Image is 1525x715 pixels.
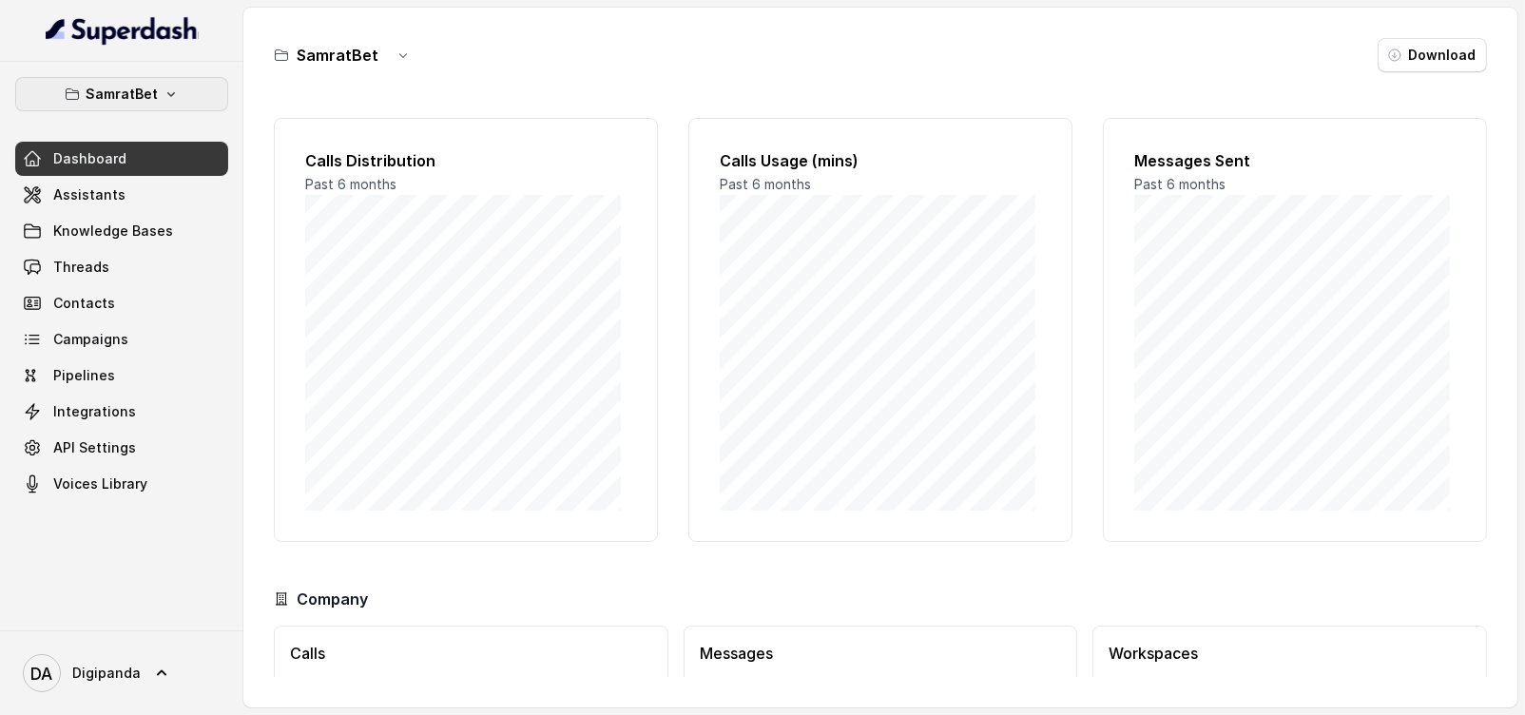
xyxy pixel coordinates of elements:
h2: Calls Usage (mins) [720,149,1041,172]
p: SamratBet [86,83,158,106]
span: API Settings [53,438,136,457]
a: Pipelines [15,358,228,393]
span: Past 6 months [1134,176,1226,192]
a: Campaigns [15,322,228,357]
span: Digipanda [72,664,141,683]
h3: Workspaces [1109,642,1471,665]
span: Knowledge Bases [53,222,173,241]
a: Voices Library [15,467,228,501]
a: Contacts [15,286,228,320]
img: light.svg [46,15,199,46]
h2: Calls Distribution [305,149,627,172]
span: Assistants [53,185,125,204]
a: Knowledge Bases [15,214,228,248]
span: Threads [53,258,109,277]
span: Contacts [53,294,115,313]
span: Past 6 months [720,176,811,192]
a: Digipanda [15,647,228,700]
span: Pipelines [53,366,115,385]
span: Past 6 months [305,176,396,192]
h3: Company [297,588,368,610]
span: Campaigns [53,330,128,349]
a: Threads [15,250,228,284]
a: Assistants [15,178,228,212]
text: DA [31,664,53,684]
span: Voices Library [53,474,147,493]
span: Integrations [53,402,136,421]
h3: Messages [700,642,1062,665]
h3: Calls [290,642,652,665]
span: Dashboard [53,149,126,168]
a: Integrations [15,395,228,429]
a: API Settings [15,431,228,465]
button: Download [1378,38,1487,72]
a: Dashboard [15,142,228,176]
h3: SamratBet [297,44,378,67]
h2: Messages Sent [1134,149,1456,172]
button: SamratBet [15,77,228,111]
